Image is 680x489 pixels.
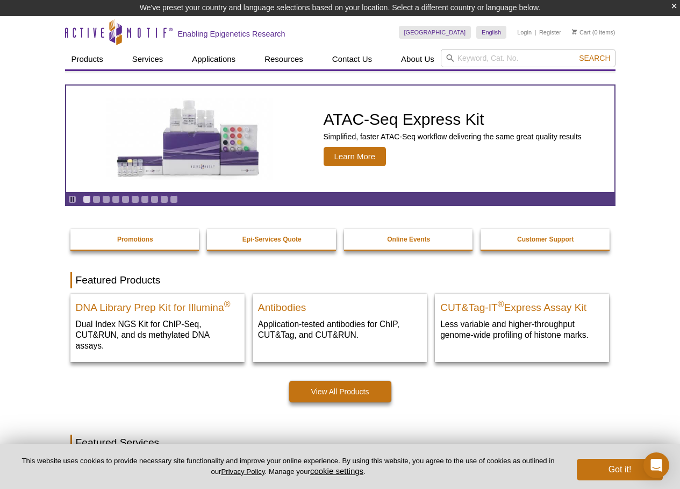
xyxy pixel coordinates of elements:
h2: DNA Library Prep Kit for Illumina [76,297,239,313]
a: Go to slide 6 [131,195,139,203]
h2: Antibodies [258,297,421,313]
a: All Antibodies Antibodies Application-tested antibodies for ChIP, CUT&Tag, and CUT&RUN. [253,294,427,351]
p: This website uses cookies to provide necessary site functionality and improve your online experie... [17,456,559,477]
a: Contact Us [326,49,378,69]
h2: Featured Products [70,272,610,288]
a: Cart [572,29,591,36]
a: Resources [258,49,310,69]
span: Search [579,54,610,62]
a: Login [517,29,532,36]
a: [GEOGRAPHIC_DATA] [399,26,471,39]
li: | [535,26,536,39]
h2: ATAC-Seq Express Kit [324,111,582,127]
img: Your Cart [572,29,577,34]
button: Got it! [577,459,663,480]
button: Search [576,53,613,63]
p: Application-tested antibodies for ChIP, CUT&Tag, and CUT&RUN. [258,318,421,341]
strong: Online Events [387,236,430,243]
p: Less variable and higher-throughput genome-wide profiling of histone marks​. [440,318,604,341]
a: Services [126,49,170,69]
h2: Featured Services [70,435,610,451]
li: (0 items) [572,26,615,39]
h2: CUT&Tag-IT Express Assay Kit [440,297,604,313]
a: Go to slide 3 [102,195,110,203]
button: cookie settings [310,466,363,476]
a: Customer Support [481,229,611,250]
a: Go to slide 2 [92,195,101,203]
article: ATAC-Seq Express Kit [66,86,614,192]
a: Epi-Services Quote [207,229,337,250]
input: Keyword, Cat. No. [441,49,615,67]
sup: ® [224,300,231,309]
a: Privacy Policy [221,467,264,476]
sup: ® [498,300,504,309]
a: CUT&Tag-IT® Express Assay Kit CUT&Tag-IT®Express Assay Kit Less variable and higher-throughput ge... [435,294,609,351]
a: English [476,26,506,39]
a: Toggle autoplay [68,195,76,203]
a: View All Products [289,381,391,402]
strong: Epi-Services Quote [242,236,302,243]
a: Go to slide 10 [170,195,178,203]
a: Go to slide 1 [83,195,91,203]
span: Learn More [324,147,386,166]
a: ATAC-Seq Express Kit ATAC-Seq Express Kit Simplified, faster ATAC-Seq workflow delivering the sam... [66,86,614,192]
p: Simplified, faster ATAC-Seq workflow delivering the same great quality results [324,132,582,141]
a: Register [539,29,561,36]
h2: Enabling Epigenetics Research [178,29,285,39]
div: Open Intercom Messenger [643,452,669,478]
p: Dual Index NGS Kit for ChIP-Seq, CUT&RUN, and ds methylated DNA assays. [76,318,239,351]
a: Go to slide 7 [141,195,149,203]
a: Go to slide 4 [112,195,120,203]
strong: Promotions [117,236,153,243]
a: Go to slide 8 [151,195,159,203]
a: Go to slide 5 [121,195,130,203]
a: Products [65,49,110,69]
a: Go to slide 9 [160,195,168,203]
a: Promotions [70,229,201,250]
img: ATAC-Seq Express Kit [101,98,278,180]
a: About Us [395,49,441,69]
a: Online Events [344,229,474,250]
strong: Customer Support [517,236,574,243]
a: Applications [185,49,242,69]
a: DNA Library Prep Kit for Illumina DNA Library Prep Kit for Illumina® Dual Index NGS Kit for ChIP-... [70,294,245,362]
